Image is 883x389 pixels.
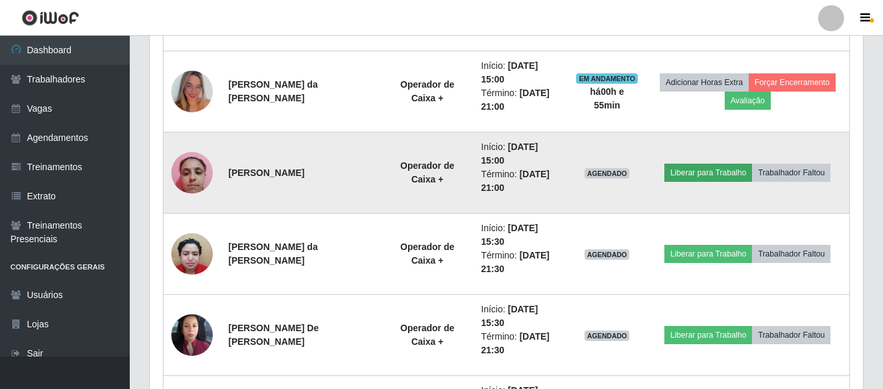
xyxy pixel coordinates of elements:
[481,249,561,276] li: Término:
[171,145,213,200] img: 1748306112659.jpeg
[585,331,630,341] span: AGENDADO
[585,168,630,179] span: AGENDADO
[481,60,538,84] time: [DATE] 15:00
[400,160,454,184] strong: Operador de Caixa +
[481,140,561,168] li: Início:
[590,86,624,110] strong: há 00 h e 55 min
[725,92,771,110] button: Avaliação
[481,304,538,328] time: [DATE] 15:30
[481,142,538,166] time: [DATE] 15:00
[21,10,79,26] img: CoreUI Logo
[752,245,830,263] button: Trabalhador Faltou
[228,323,319,347] strong: [PERSON_NAME] De [PERSON_NAME]
[664,164,752,182] button: Liberar para Trabalho
[576,73,638,84] span: EM ANDAMENTO
[752,326,830,344] button: Trabalhador Faltou
[400,323,454,347] strong: Operador de Caixa +
[481,223,538,247] time: [DATE] 15:30
[481,303,561,330] li: Início:
[481,86,561,114] li: Término:
[400,79,454,103] strong: Operador de Caixa +
[400,242,454,266] strong: Operador de Caixa +
[664,326,752,344] button: Liberar para Trabalho
[228,79,318,103] strong: [PERSON_NAME] da [PERSON_NAME]
[228,168,304,178] strong: [PERSON_NAME]
[664,245,752,263] button: Liberar para Trabalho
[481,221,561,249] li: Início:
[660,73,749,92] button: Adicionar Horas Extra
[481,330,561,357] li: Término:
[171,226,213,281] img: 1745419906674.jpeg
[481,168,561,195] li: Término:
[752,164,830,182] button: Trabalhador Faltou
[585,249,630,260] span: AGENDADO
[171,71,213,112] img: 1744753204058.jpeg
[749,73,836,92] button: Forçar Encerramento
[481,59,561,86] li: Início:
[228,242,318,266] strong: [PERSON_NAME] da [PERSON_NAME]
[171,289,213,381] img: 1724447097155.jpeg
